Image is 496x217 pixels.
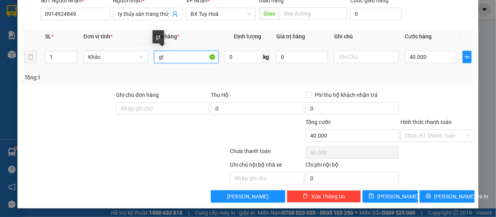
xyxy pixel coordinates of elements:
span: Định lượng [234,33,261,40]
button: printer[PERSON_NAME] và In [420,190,475,203]
span: Giao [259,7,279,20]
span: Đơn vị tính [83,33,113,40]
span: BX Tuy Hoà [191,8,251,20]
span: Phí thu hộ khách nhận trả [312,91,381,99]
div: Chi phí nội bộ [306,160,399,172]
button: deleteXóa Thông tin [287,190,361,203]
button: delete [24,51,37,63]
label: Hình thức thanh toán [401,119,452,125]
span: Xóa Thông tin [311,192,345,201]
button: plus [463,51,472,63]
span: Tên hàng [154,33,179,40]
li: Cúc Tùng Limousine [4,4,113,33]
span: [PERSON_NAME] và In [434,192,489,201]
input: Cước giao hàng [350,8,402,20]
span: Thu Hộ [211,92,229,98]
input: Nhập ghi chú [230,172,304,184]
th: Ghi chú [331,29,402,44]
span: SL [45,33,51,40]
div: Ghi chú nội bộ nhà xe [230,160,304,172]
li: VP BX Tuy Hoà [54,42,103,50]
button: save[PERSON_NAME] [362,190,418,203]
span: printer [426,193,431,200]
span: delete [303,193,308,200]
span: Tổng cước [306,119,331,125]
div: Tổng: 1 [24,73,192,82]
span: [PERSON_NAME] [227,192,269,201]
span: environment [54,52,59,57]
input: VD: Bàn, Ghế [154,51,219,63]
span: user-add [172,11,178,17]
input: Dọc đường [279,7,347,20]
li: VP VP [GEOGRAPHIC_DATA] xe Limousine [4,42,54,67]
span: Khác [88,51,143,63]
span: save [369,193,374,200]
input: Ghi Chú [334,51,399,63]
div: Chưa thanh toán [229,147,305,160]
input: 0 [276,51,328,63]
label: Ghi chú đơn hàng [116,92,159,98]
span: Giá trị hàng [276,33,305,40]
span: [PERSON_NAME] [377,192,419,201]
div: gt [153,30,164,43]
span: plus [463,54,471,60]
span: Cước hàng [405,33,432,40]
input: Ghi chú đơn hàng [116,102,209,115]
span: kg [262,51,270,63]
button: [PERSON_NAME] [211,190,285,203]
